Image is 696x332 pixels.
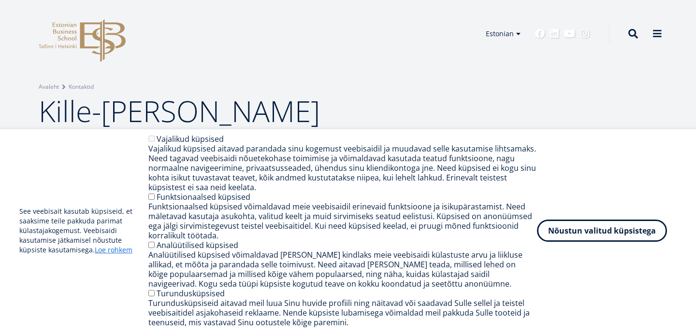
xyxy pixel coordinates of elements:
a: Instagram [580,29,590,39]
div: Vajalikud küpsised aitavad parandada sinu kogemust veebisaidil ja muudavad selle kasutamise lihts... [148,144,537,192]
a: Kontaktid [69,82,94,92]
a: Linkedin [550,29,559,39]
div: Turundusküpsiseid aitavad meil luua Sinu huvide profiili ning näitavad või saadavad Sulle sellel ... [148,298,537,327]
span: Kille-[PERSON_NAME] [39,91,320,131]
label: Funktsionaalsed küpsised [157,192,250,202]
label: Turundusküpsised [157,288,225,299]
div: Funktsionaalsed küpsised võimaldavad meie veebisaidil erinevaid funktsioone ja isikupärastamist. ... [148,202,537,240]
label: Analüütilised küpsised [157,240,238,250]
label: Vajalikud küpsised [157,134,224,144]
a: Avaleht [39,82,59,92]
a: Youtube [564,29,575,39]
div: Analüütilised küpsised võimaldavad [PERSON_NAME] kindlaks meie veebisaidi külastuste arvu ja liik... [148,250,537,289]
p: See veebisait kasutab küpsiseid, et saaksime teile pakkuda parimat külastajakogemust. Veebisaidi ... [19,207,148,255]
a: Facebook [535,29,545,39]
button: Nõustun valitud küpsistega [537,220,667,242]
a: Loe rohkem [95,245,132,255]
